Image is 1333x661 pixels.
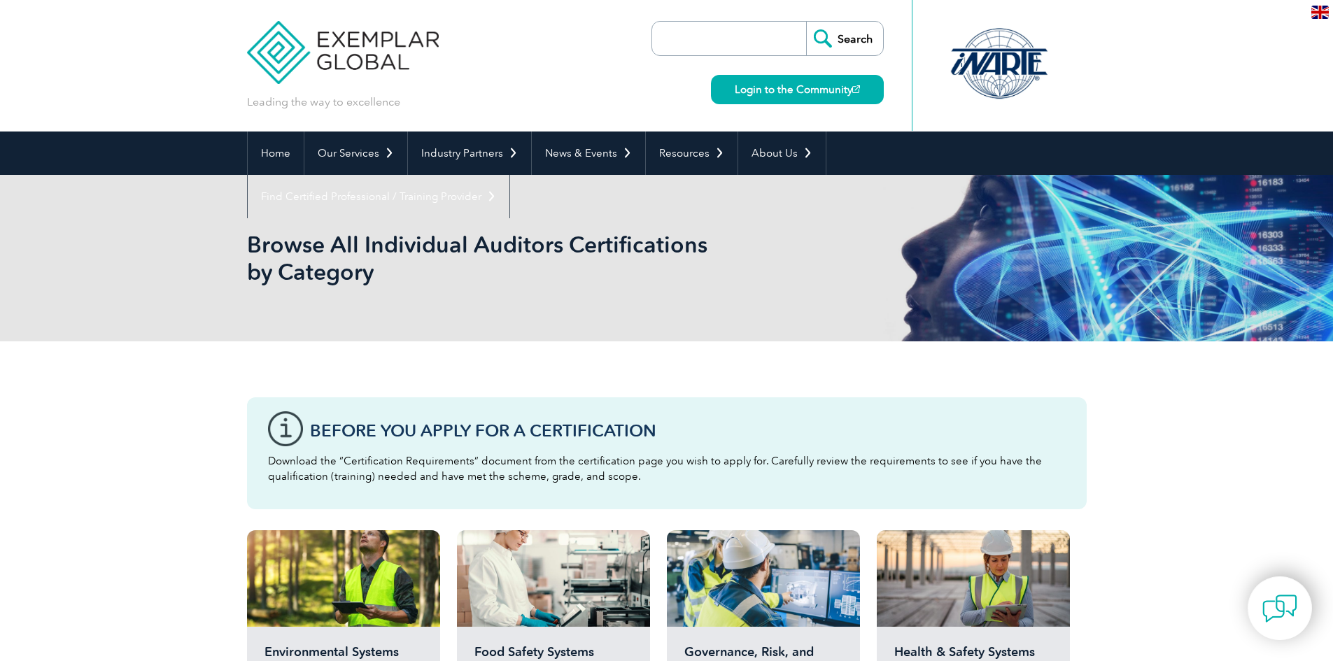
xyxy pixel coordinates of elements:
img: open_square.png [852,85,860,93]
input: Search [806,22,883,55]
h3: Before You Apply For a Certification [310,422,1066,439]
img: contact-chat.png [1262,591,1297,626]
a: Resources [646,132,738,175]
a: Our Services [304,132,407,175]
p: Download the “Certification Requirements” document from the certification page you wish to apply ... [268,453,1066,484]
h1: Browse All Individual Auditors Certifications by Category [247,231,784,285]
a: Home [248,132,304,175]
a: News & Events [532,132,645,175]
img: en [1311,6,1329,19]
a: Find Certified Professional / Training Provider [248,175,509,218]
a: Industry Partners [408,132,531,175]
p: Leading the way to excellence [247,94,400,110]
a: About Us [738,132,826,175]
a: Login to the Community [711,75,884,104]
